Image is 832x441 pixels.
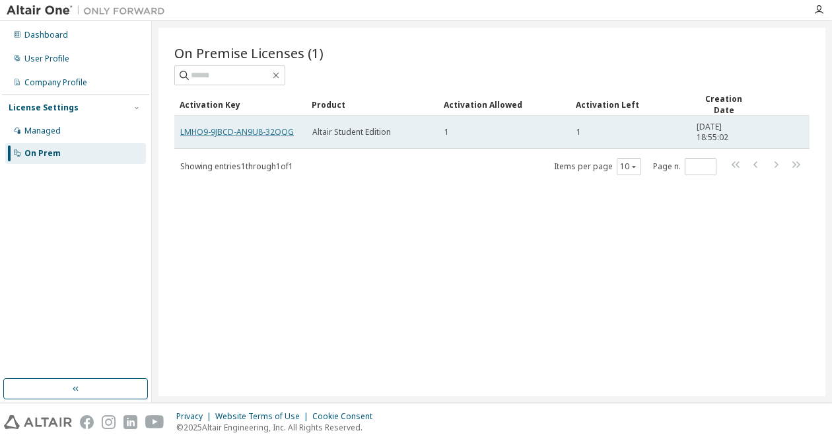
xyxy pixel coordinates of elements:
[180,126,294,138] a: LMHO9-9JBCD-AN9U8-32QQG
[24,30,68,40] div: Dashboard
[80,415,94,429] img: facebook.svg
[24,148,61,159] div: On Prem
[145,415,164,429] img: youtube.svg
[444,94,565,115] div: Activation Allowed
[9,102,79,113] div: License Settings
[312,127,391,138] span: Altair Student Edition
[4,415,72,429] img: altair_logo.svg
[554,158,641,175] span: Items per page
[176,411,215,422] div: Privacy
[174,44,324,62] span: On Premise Licenses (1)
[24,54,69,64] div: User Profile
[312,94,433,115] div: Product
[102,415,116,429] img: instagram.svg
[180,161,293,172] span: Showing entries 1 through 1 of 1
[576,127,581,138] span: 1
[312,411,380,422] div: Cookie Consent
[444,127,449,138] span: 1
[180,94,301,115] div: Activation Key
[620,161,638,172] button: 10
[7,4,172,17] img: Altair One
[123,415,137,429] img: linkedin.svg
[176,422,380,433] p: © 2025 Altair Engineering, Inc. All Rights Reserved.
[697,122,751,143] span: [DATE] 18:55:02
[24,77,87,88] div: Company Profile
[653,158,716,175] span: Page n.
[576,94,685,115] div: Activation Left
[24,126,61,136] div: Managed
[696,93,751,116] div: Creation Date
[215,411,312,422] div: Website Terms of Use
